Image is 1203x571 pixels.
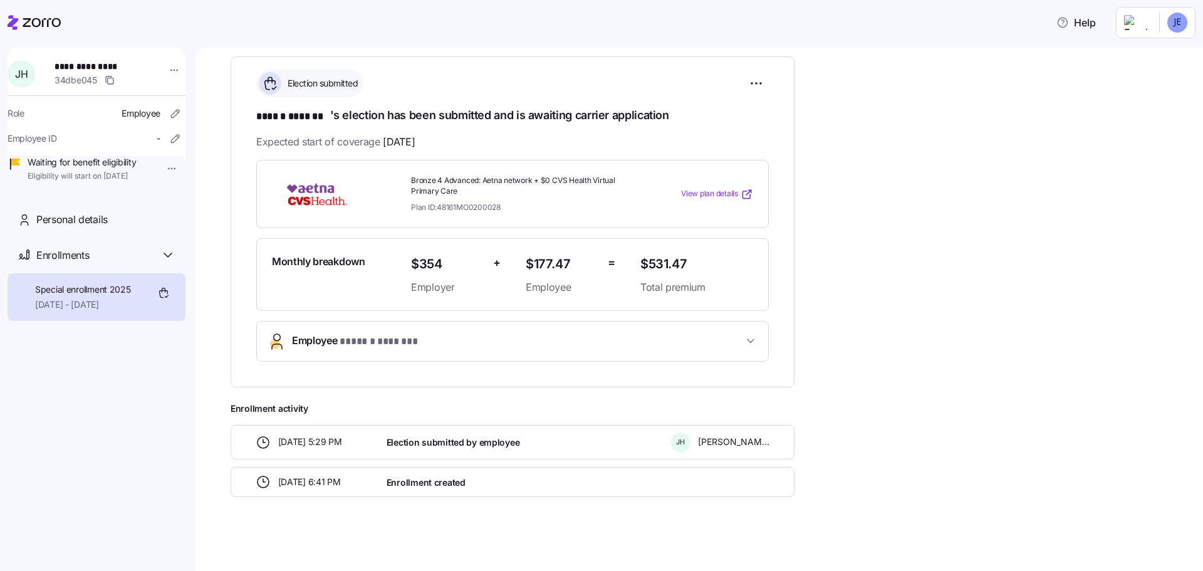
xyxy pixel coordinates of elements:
span: View plan details [681,188,738,200]
span: Monthly breakdown [272,254,365,270]
span: Help [1056,15,1096,30]
span: [DATE] [383,134,415,150]
span: Total premium [640,280,753,295]
span: $354 [411,254,483,275]
span: Employee ID [8,132,57,145]
span: Employee [122,107,160,120]
span: Enrollment activity [231,402,794,415]
span: [PERSON_NAME] [698,436,769,448]
span: + [493,254,501,272]
span: Enrollment created [387,476,466,489]
span: Waiting for benefit eligibility [28,156,136,169]
span: 34dbe045 [55,74,97,86]
span: Election submitted [284,77,358,90]
span: J H [676,439,685,446]
span: [DATE] 6:41 PM [278,476,341,488]
span: [DATE] 5:29 PM [278,436,342,448]
span: J H [15,69,28,79]
span: Personal details [36,212,108,228]
img: Aetna CVS Health [272,180,362,209]
button: Help [1046,10,1106,35]
span: Expected start of coverage [256,134,415,150]
span: Eligibility will start on [DATE] [28,171,136,182]
span: Plan ID: 48161MO0200028 [411,202,501,212]
h1: 's election has been submitted and is awaiting carrier application [256,107,769,125]
span: Special enrollment 2025 [35,283,131,296]
span: Role [8,107,24,120]
span: Employer [411,280,483,295]
a: View plan details [681,188,753,201]
img: Employer logo [1124,15,1149,30]
span: = [608,254,615,272]
span: Bronze 4 Advanced: Aetna network + $0 CVS Health Virtual Primary Care [411,175,630,197]
span: Employee [292,333,419,350]
span: $177.47 [526,254,598,275]
span: $531.47 [640,254,753,275]
span: Employee [526,280,598,295]
span: Election submitted by employee [387,436,520,449]
span: - [157,132,160,145]
span: [DATE] - [DATE] [35,298,131,311]
span: Enrollments [36,248,89,263]
img: 53e158b0a6e4d576aaabe60d9f04b2f0 [1167,13,1187,33]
